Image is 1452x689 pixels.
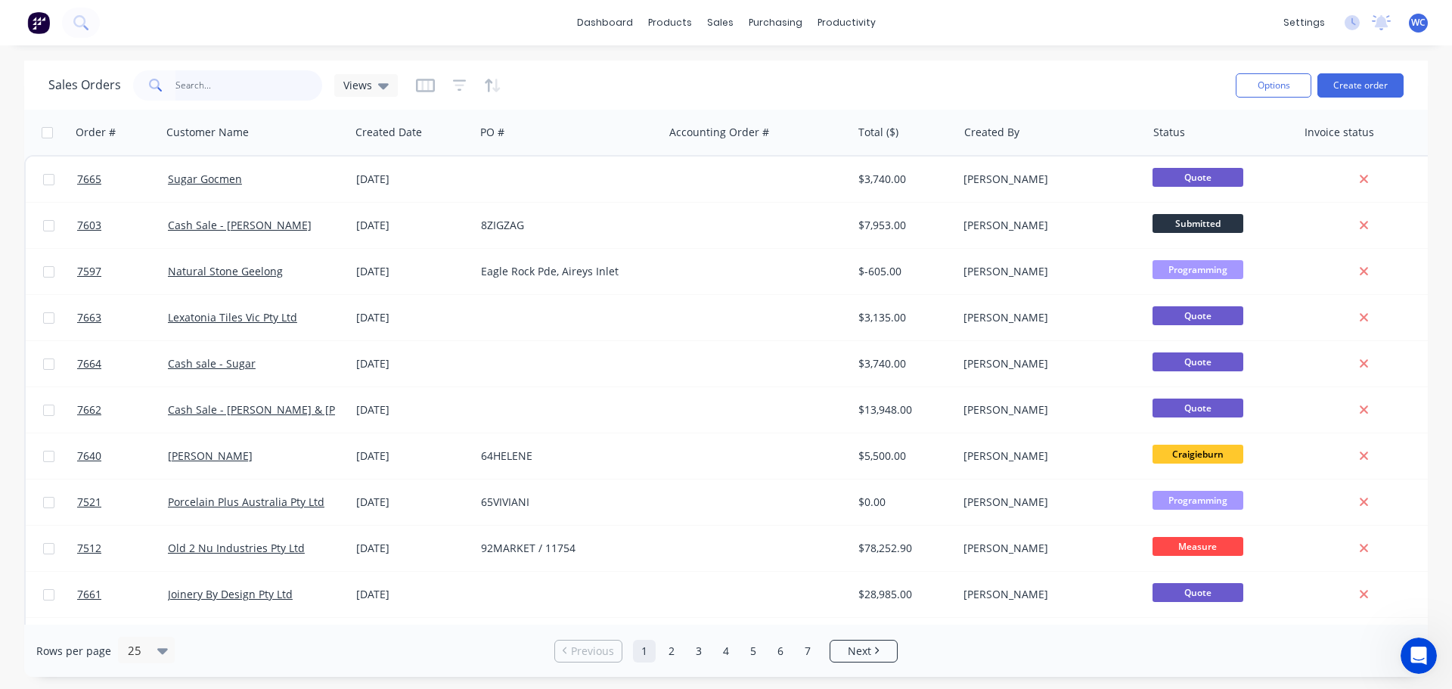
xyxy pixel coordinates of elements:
div: Status [1153,125,1185,140]
div: [PERSON_NAME] [963,541,1131,556]
div: Order # [76,125,116,140]
div: [PERSON_NAME] [963,495,1131,510]
a: 7640 [77,433,168,479]
a: Page 5 [742,640,765,663]
span: Craigieburn [1153,445,1243,464]
span: Programming [1153,260,1243,279]
div: [PERSON_NAME] [963,310,1131,325]
div: Created By [964,125,1019,140]
span: Views [343,77,372,93]
div: [DATE] [356,587,469,602]
div: Customer Name [166,125,249,140]
a: 7599 [77,618,168,663]
div: [DATE] [356,264,469,279]
div: purchasing [741,11,810,34]
a: 7664 [77,341,168,386]
div: [PERSON_NAME] [963,402,1131,417]
span: Quote [1153,306,1243,325]
a: 7662 [77,387,168,433]
span: Measure [1153,537,1243,556]
div: Eagle Rock Pde, Aireys Inlet [481,264,649,279]
div: [DATE] [356,310,469,325]
div: $7,953.00 [858,218,947,233]
span: 7662 [77,402,101,417]
div: $28,985.00 [858,587,947,602]
a: Joinery By Design Pty Ltd [168,587,293,601]
div: Invoice status [1305,125,1374,140]
span: 7640 [77,448,101,464]
div: [PERSON_NAME] [963,218,1131,233]
div: 65VIVIANI [481,495,649,510]
a: 7521 [77,480,168,525]
div: PO # [480,125,504,140]
a: Cash Sale - [PERSON_NAME] [168,218,312,232]
img: Factory [27,11,50,34]
span: Programming [1153,491,1243,510]
a: [PERSON_NAME] [168,448,253,463]
div: $0.00 [858,495,947,510]
div: $-605.00 [858,264,947,279]
div: Total ($) [858,125,898,140]
a: Old 2 Nu Industries Pty Ltd [168,541,305,555]
button: Create order [1317,73,1404,98]
a: Lexatonia Tiles Vic Pty Ltd [168,310,297,324]
a: 7663 [77,295,168,340]
span: Next [848,644,871,659]
a: Cash Sale - [PERSON_NAME] & [PERSON_NAME] [168,402,410,417]
div: sales [700,11,741,34]
div: [PERSON_NAME] [963,587,1131,602]
span: 7663 [77,310,101,325]
span: Quote [1153,399,1243,417]
span: Quote [1153,583,1243,602]
div: Created Date [355,125,422,140]
a: Previous page [555,644,622,659]
a: dashboard [569,11,641,34]
span: 7521 [77,495,101,510]
a: 7512 [77,526,168,571]
a: 7597 [77,249,168,294]
span: 7603 [77,218,101,233]
a: Page 4 [715,640,737,663]
div: [PERSON_NAME] [963,448,1131,464]
div: [DATE] [356,541,469,556]
span: Quote [1153,352,1243,371]
h1: Sales Orders [48,78,121,92]
a: 7661 [77,572,168,617]
div: $3,135.00 [858,310,947,325]
a: Page 6 [769,640,792,663]
span: Previous [571,644,614,659]
div: $3,740.00 [858,356,947,371]
div: Accounting Order # [669,125,769,140]
a: Page 3 [687,640,710,663]
div: [PERSON_NAME] [963,172,1131,187]
input: Search... [175,70,323,101]
a: 7603 [77,203,168,248]
a: Page 1 is your current page [633,640,656,663]
span: Submitted [1153,214,1243,233]
span: 7664 [77,356,101,371]
div: settings [1276,11,1333,34]
div: [DATE] [356,448,469,464]
div: productivity [810,11,883,34]
span: 7661 [77,587,101,602]
a: Cash sale - Sugar [168,356,256,371]
div: [PERSON_NAME] [963,356,1131,371]
div: $5,500.00 [858,448,947,464]
span: 7665 [77,172,101,187]
a: Natural Stone Geelong [168,264,283,278]
span: 7597 [77,264,101,279]
div: $13,948.00 [858,402,947,417]
span: Quote [1153,168,1243,187]
div: [DATE] [356,402,469,417]
span: WC [1411,16,1426,29]
div: 8ZIGZAG [481,218,649,233]
a: Sugar Gocmen [168,172,242,186]
iframe: Intercom live chat [1401,638,1437,674]
div: products [641,11,700,34]
span: 7512 [77,541,101,556]
a: Page 7 [796,640,819,663]
div: [DATE] [356,495,469,510]
div: 92MARKET / 11754 [481,541,649,556]
div: [PERSON_NAME] [963,264,1131,279]
div: $3,740.00 [858,172,947,187]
